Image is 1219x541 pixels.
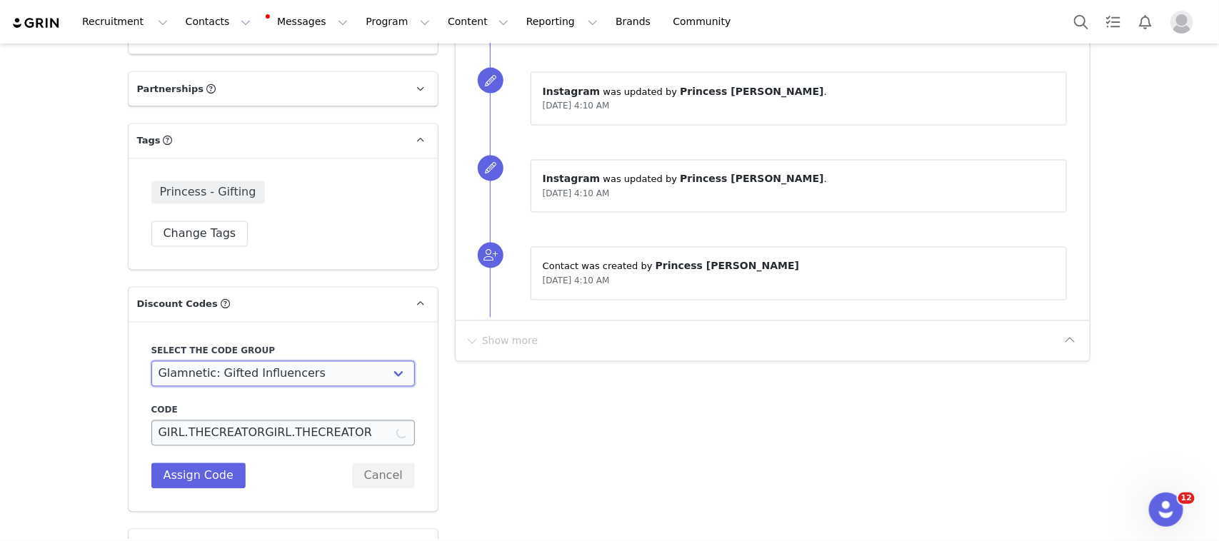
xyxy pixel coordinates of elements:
button: Assign Code [151,463,246,489]
button: Messages [260,6,356,38]
span: Princess [PERSON_NAME] [656,261,799,272]
button: Recruitment [74,6,176,38]
p: Contact was created by ⁨ ⁩ [543,259,1055,274]
span: Princess [PERSON_NAME] [680,86,823,97]
button: Content [439,6,517,38]
a: Brands [607,6,663,38]
span: 12 [1178,492,1195,504]
label: Code [151,404,415,417]
button: Reporting [518,6,606,38]
button: Change Tags [151,221,249,247]
span: Discount Codes [137,298,218,312]
button: Cancel [352,463,415,489]
button: Profile [1162,11,1208,34]
span: Instagram [543,173,601,185]
iframe: Intercom live chat [1149,492,1183,527]
p: ⁨ ⁩ was updated by ⁨ ⁩. [543,172,1055,187]
span: [DATE] 4:10 AM [543,189,610,199]
body: Rich Text Area. Press ALT-0 for help. [11,11,586,27]
button: Show more [464,330,539,353]
a: Tasks [1098,6,1129,38]
button: Notifications [1130,6,1161,38]
span: Tags [137,134,161,148]
span: Instagram [543,86,601,97]
p: ⁨ ⁩ was updated by ⁨ ⁩. [543,84,1055,99]
span: Princess [PERSON_NAME] [680,173,823,185]
span: [DATE] 4:10 AM [543,101,610,111]
button: Program [357,6,438,38]
span: [DATE] 4:10 AM [543,276,610,286]
span: Partnerships [137,82,204,96]
img: grin logo [11,16,61,30]
a: Community [665,6,746,38]
span: Princess - Gifting [151,181,265,204]
img: placeholder-profile.jpg [1170,11,1193,34]
button: Search [1065,6,1097,38]
label: Select the code group [151,345,415,358]
button: Contacts [177,6,259,38]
